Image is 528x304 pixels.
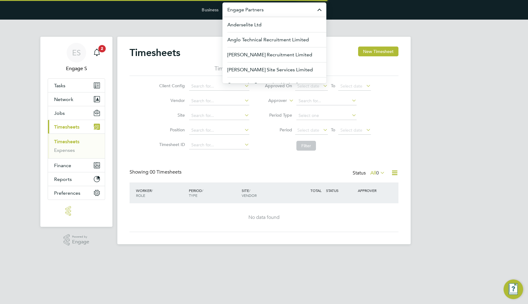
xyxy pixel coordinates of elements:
div: No data found [136,214,392,221]
span: / [202,188,203,193]
span: Select date [297,127,319,133]
div: APPROVER [356,185,388,196]
label: Approved On [265,83,292,88]
input: Search for... [189,141,249,149]
div: PERIOD [187,185,240,201]
label: All [370,170,385,176]
h2: Timesheets [130,47,180,59]
span: / [249,188,250,193]
label: Position [157,127,185,133]
span: [PERSON_NAME] Site Services Limited [227,66,313,73]
div: Showing [130,169,183,175]
a: Expenses [54,147,75,153]
button: Reports [48,172,105,186]
label: Site [157,112,185,118]
span: Engage [72,239,89,245]
span: Network [54,96,73,102]
input: Search for... [189,82,249,91]
input: Search for... [189,97,249,105]
span: To [329,126,337,134]
span: [PERSON_NAME] Recruitment Limited [227,51,312,58]
span: Jobs [54,110,65,116]
span: 0 [376,170,379,176]
span: Anderselite Ltd [227,21,262,28]
div: Status [353,169,386,178]
button: Finance [48,159,105,172]
button: Timesheets [48,120,105,133]
button: Network [48,92,105,106]
span: 00 Timesheets [150,169,182,175]
a: 2 [91,43,103,62]
span: Preferences [54,190,80,196]
button: Filter [296,141,316,151]
span: TOTAL [310,188,321,193]
div: WORKER [134,185,187,201]
a: Tasks [48,79,105,92]
button: Preferences [48,186,105,200]
span: Reports [54,176,72,182]
span: Select date [340,127,362,133]
a: Go to home page [48,206,105,216]
label: Vendor [157,98,185,103]
span: Engage S [48,65,105,72]
div: Timesheets [48,133,105,158]
label: Client Config [157,83,185,88]
span: Powered by [72,234,89,239]
div: STATUS [324,185,356,196]
span: Select date [297,83,319,89]
input: Select one [296,111,357,120]
span: ROLE [136,193,145,198]
span: Community Resourcing Limited [227,81,298,88]
button: New Timesheet [358,47,398,56]
span: Timesheets [54,124,79,130]
label: Period Type [265,112,292,118]
button: Engage Resource Center [504,280,523,299]
button: Jobs [48,106,105,120]
span: Tasks [54,83,65,88]
nav: Main navigation [40,37,112,227]
input: Search for... [296,97,357,105]
span: 2 [98,45,106,52]
a: Powered byEngage [64,234,90,246]
div: SITE [240,185,293,201]
input: Search for... [189,111,249,120]
span: Finance [54,163,71,168]
span: TYPE [189,193,197,198]
a: Timesheets [54,139,79,144]
span: To [329,82,337,90]
li: Timesheets I Follow [215,65,263,76]
span: ES [72,49,81,57]
label: Business [202,7,218,13]
label: Approver [259,98,287,104]
span: Select date [340,83,362,89]
span: VENDOR [242,193,257,198]
input: Search for... [189,126,249,135]
a: ESEngage S [48,43,105,72]
span: Anglo Technical Recruitment Limited [227,36,309,43]
label: Timesheet ID [157,142,185,147]
label: Period [265,127,292,133]
span: / [152,188,153,193]
img: engage-logo-retina.png [65,206,87,216]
